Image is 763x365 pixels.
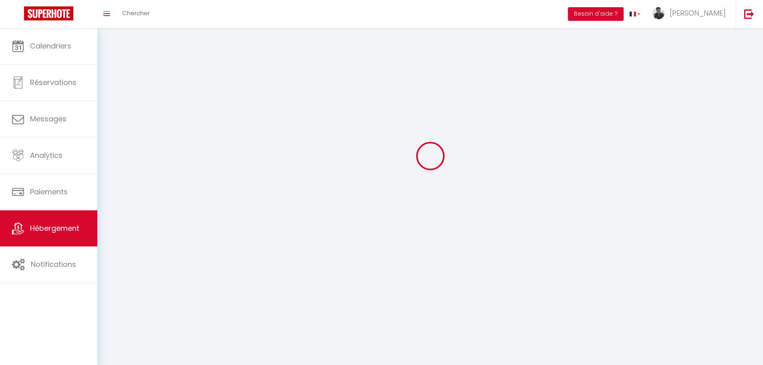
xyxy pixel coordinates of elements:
img: Super Booking [24,6,73,20]
img: logout [744,9,754,19]
button: Besoin d'aide ? [568,7,624,21]
span: Calendriers [30,41,71,51]
button: Ouvrir le widget de chat LiveChat [6,3,30,27]
span: Messages [30,114,66,124]
span: Analytics [30,150,62,160]
span: Hébergement [30,223,79,233]
span: Chercher [122,9,150,17]
span: [PERSON_NAME] [670,8,726,18]
span: Réservations [30,77,77,87]
iframe: Chat [729,329,757,359]
span: Notifications [31,259,76,269]
img: ... [652,7,664,19]
span: Paiements [30,187,68,197]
